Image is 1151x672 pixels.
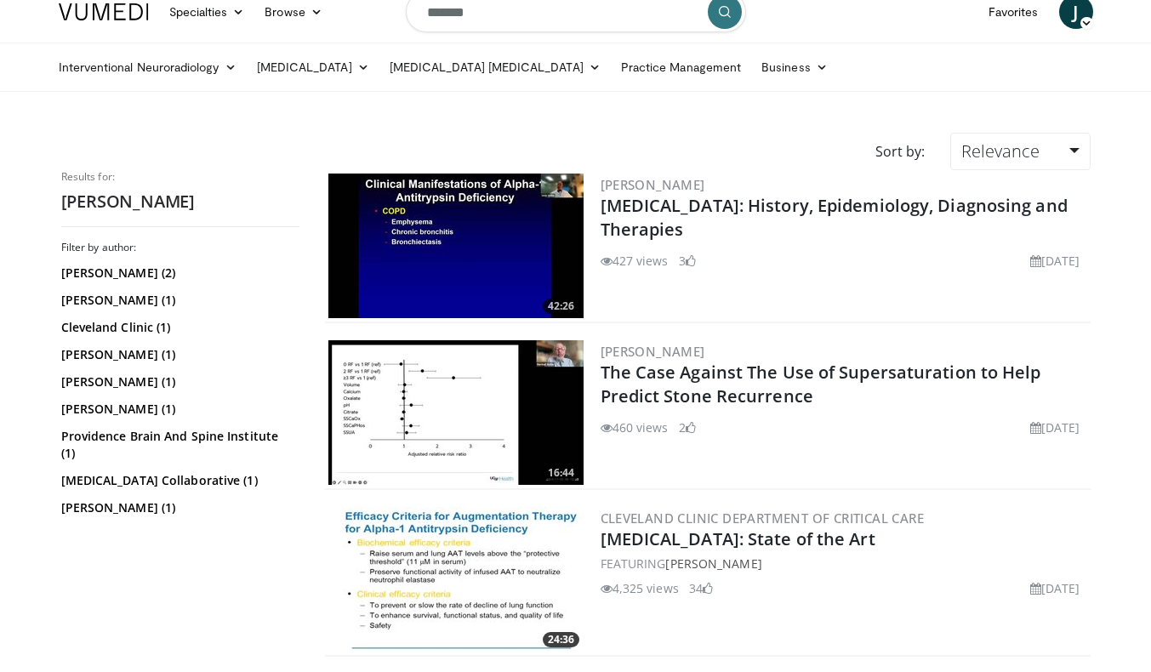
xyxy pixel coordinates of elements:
div: Sort by: [863,133,937,170]
a: 42:26 [328,174,584,318]
a: [PERSON_NAME] (1) [61,292,295,309]
img: 069f69b5-664d-487b-81bc-43842d6a049e.300x170_q85_crop-smart_upscale.jpg [328,174,584,318]
img: 7fb7ed05-82ef-42fa-b4be-4ee3a11aff4c.300x170_q85_crop-smart_upscale.jpg [328,340,584,485]
a: Interventional Neuroradiology [48,50,247,84]
li: 2 [679,419,696,436]
a: Business [751,50,838,84]
a: 16:44 [328,340,584,485]
a: Practice Management [611,50,751,84]
li: 427 views [601,252,669,270]
a: [MEDICAL_DATA] Collaborative (1) [61,472,295,489]
p: Results for: [61,170,299,184]
li: [DATE] [1030,579,1080,597]
span: 24:36 [543,632,579,647]
h2: [PERSON_NAME] [61,191,299,213]
a: [MEDICAL_DATA]: State of the Art [601,527,875,550]
a: Relevance [950,133,1090,170]
a: [PERSON_NAME] [601,343,705,360]
li: 4,325 views [601,579,679,597]
img: c9c90a10-96c9-4e05-9938-0983f21b4484.300x170_q85_crop-smart_upscale.jpg [328,507,584,652]
a: [PERSON_NAME] (1) [61,499,295,516]
a: Cleveland Clinic Department of Critical Care [601,510,925,527]
a: 24:36 [328,507,584,652]
li: 460 views [601,419,669,436]
a: [MEDICAL_DATA] [247,50,379,84]
a: [PERSON_NAME] [665,555,761,572]
li: 34 [689,579,713,597]
li: [DATE] [1030,419,1080,436]
a: Providence Brain And Spine Institute (1) [61,428,295,462]
a: Cleveland Clinic (1) [61,319,295,336]
li: 3 [679,252,696,270]
h3: Filter by author: [61,241,299,254]
a: [PERSON_NAME] (2) [61,265,295,282]
a: [PERSON_NAME] (1) [61,373,295,390]
a: [MEDICAL_DATA] [MEDICAL_DATA] [379,50,611,84]
div: FEATURING [601,555,1087,572]
li: [DATE] [1030,252,1080,270]
a: [PERSON_NAME] [601,176,705,193]
span: Relevance [961,140,1040,162]
a: [PERSON_NAME] (1) [61,401,295,418]
span: 42:26 [543,299,579,314]
img: VuMedi Logo [59,3,149,20]
a: The Case Against The Use of Supersaturation to Help Predict Stone Recurrence [601,361,1041,407]
span: 16:44 [543,465,579,481]
a: [PERSON_NAME] (1) [61,346,295,363]
a: [MEDICAL_DATA]: History, Epidemiology, Diagnosing and Therapies [601,194,1068,241]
